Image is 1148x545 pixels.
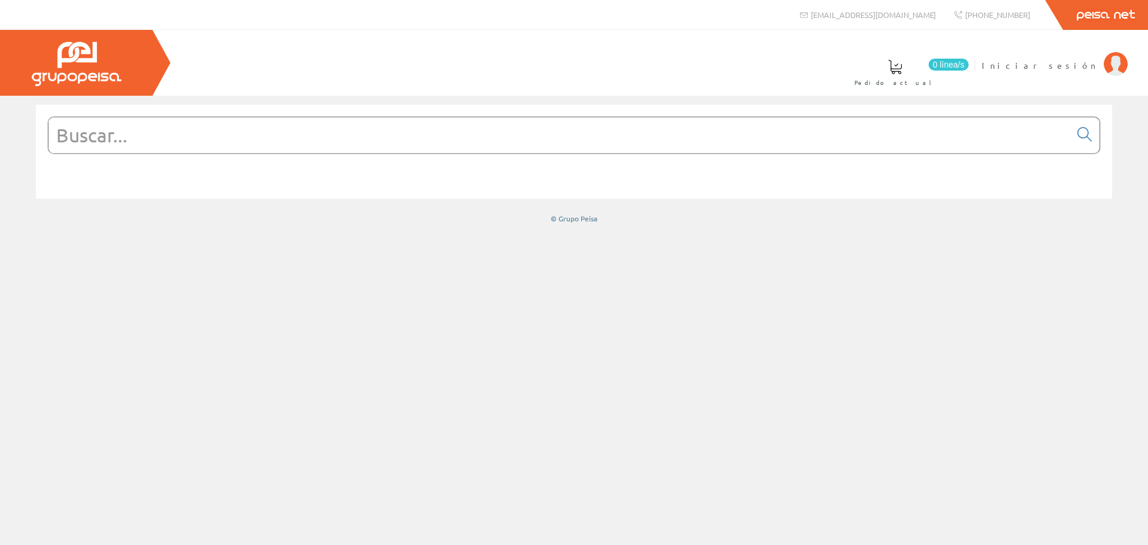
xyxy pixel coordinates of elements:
[929,59,969,71] span: 0 línea/s
[982,50,1128,61] a: Iniciar sesión
[811,10,936,20] span: [EMAIL_ADDRESS][DOMAIN_NAME]
[32,42,121,86] img: Grupo Peisa
[854,77,936,89] span: Pedido actual
[36,214,1112,224] div: © Grupo Peisa
[965,10,1030,20] span: [PHONE_NUMBER]
[48,117,1070,153] input: Buscar...
[982,59,1098,71] span: Iniciar sesión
